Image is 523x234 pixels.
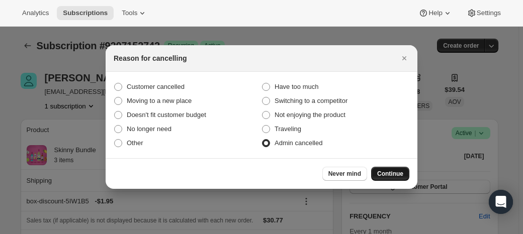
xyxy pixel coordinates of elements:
[127,83,185,90] span: Customer cancelled
[412,6,458,20] button: Help
[461,6,507,20] button: Settings
[275,97,347,104] span: Switching to a competitor
[377,170,403,178] span: Continue
[116,6,153,20] button: Tools
[127,97,192,104] span: Moving to a new place
[477,9,501,17] span: Settings
[63,9,108,17] span: Subscriptions
[22,9,49,17] span: Analytics
[127,125,171,133] span: No longer need
[322,167,367,181] button: Never mind
[57,6,114,20] button: Subscriptions
[122,9,137,17] span: Tools
[127,111,206,119] span: Doesn't fit customer budget
[275,83,318,90] span: Have too much
[16,6,55,20] button: Analytics
[328,170,361,178] span: Never mind
[275,111,345,119] span: Not enjoying the product
[275,125,301,133] span: Traveling
[371,167,409,181] button: Continue
[428,9,442,17] span: Help
[127,139,143,147] span: Other
[275,139,322,147] span: Admin cancelled
[489,190,513,214] div: Open Intercom Messenger
[397,51,411,65] button: Close
[114,53,187,63] h2: Reason for cancelling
